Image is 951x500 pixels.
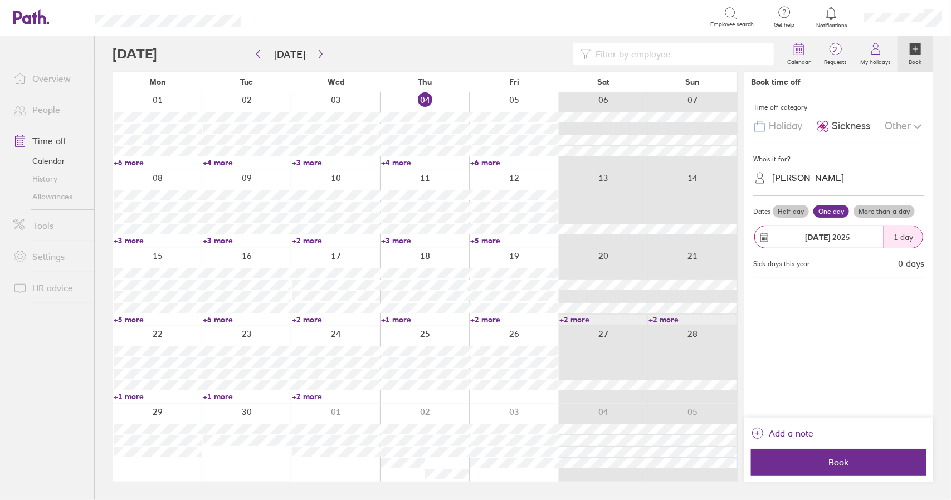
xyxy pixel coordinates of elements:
label: My holidays [854,56,898,66]
label: Book [903,56,929,66]
div: Time off category [753,99,924,116]
div: [PERSON_NAME] [772,173,844,183]
a: Book [898,36,933,72]
a: +2 more [470,315,558,325]
label: One day [813,205,849,218]
span: Tue [240,77,253,86]
a: 2Requests [817,36,854,72]
a: +4 more [203,158,291,168]
span: Holiday [769,120,802,132]
div: 1 day [884,226,923,248]
a: Calendar [4,152,94,170]
a: +2 more [292,391,380,401]
a: Notifications [813,6,850,29]
button: Add a note [751,424,813,442]
a: My holidays [854,36,898,72]
div: 0 days [898,258,924,268]
a: +1 more [114,391,202,401]
label: More than a day [854,205,915,218]
span: 2025 [805,233,850,242]
a: +6 more [114,158,202,168]
span: Sat [597,77,609,86]
a: +2 more [559,315,647,325]
label: Calendar [781,56,817,66]
a: +2 more [648,315,737,325]
a: +1 more [381,315,469,325]
span: Sun [685,77,700,86]
a: Allowances [4,188,94,205]
a: +2 more [292,236,380,246]
span: Sickness [832,120,870,132]
div: Book time off [751,77,801,86]
span: Dates [753,208,770,215]
span: Mon [149,77,166,86]
a: History [4,170,94,188]
div: Search [271,12,299,22]
a: Calendar [781,36,817,72]
a: +5 more [114,315,202,325]
label: Half day [773,205,809,218]
div: Other [885,116,924,137]
span: Employee search [710,21,754,28]
span: Add a note [769,424,813,442]
a: Tools [4,214,94,237]
span: Thu [418,77,432,86]
a: +4 more [381,158,469,168]
button: Book [751,449,926,476]
a: +1 more [203,391,291,401]
a: Time off [4,130,94,152]
label: Requests [817,56,854,66]
a: +3 more [114,236,202,246]
a: +2 more [292,315,380,325]
span: Notifications [813,22,850,29]
button: [DATE] [265,45,314,63]
a: HR advice [4,277,94,299]
span: 2 [817,45,854,54]
span: Wed [328,77,344,86]
a: +3 more [203,236,291,246]
div: Sick days this year [753,260,810,268]
input: Filter by employee [591,43,767,65]
span: Get help [766,22,802,28]
a: +6 more [203,315,291,325]
a: +3 more [292,158,380,168]
a: Overview [4,67,94,90]
span: Fri [509,77,519,86]
div: Who's it for? [753,151,924,168]
strong: [DATE] [805,232,830,242]
a: +6 more [470,158,558,168]
a: People [4,99,94,121]
a: +5 more [470,236,558,246]
a: +3 more [381,236,469,246]
a: Settings [4,246,94,268]
span: Book [759,457,919,467]
button: [DATE] 20251 day [753,220,924,254]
